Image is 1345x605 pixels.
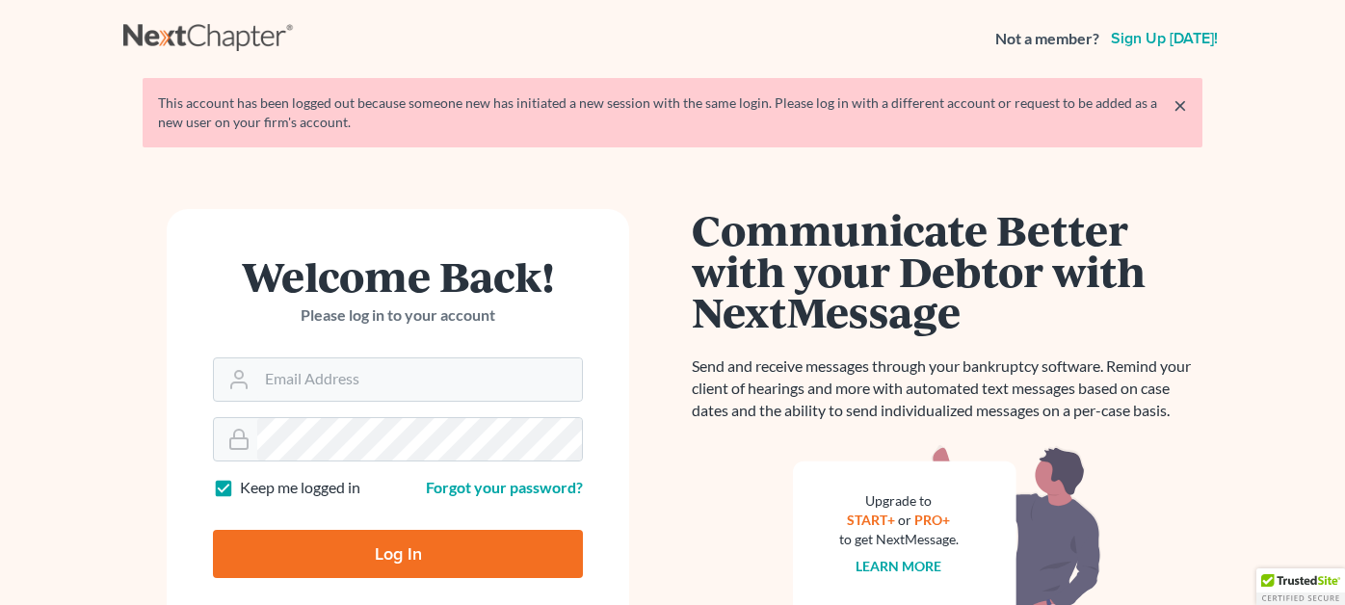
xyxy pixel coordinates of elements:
[257,358,582,401] input: Email Address
[899,512,912,528] span: or
[692,209,1202,332] h1: Communicate Better with your Debtor with NextMessage
[213,530,583,578] input: Log In
[1107,31,1222,46] a: Sign up [DATE]!
[158,93,1187,132] div: This account has been logged out because someone new has initiated a new session with the same lo...
[857,558,942,574] a: Learn more
[426,478,583,496] a: Forgot your password?
[839,491,959,511] div: Upgrade to
[995,28,1099,50] strong: Not a member?
[915,512,951,528] a: PRO+
[848,512,896,528] a: START+
[1174,93,1187,117] a: ×
[692,355,1202,422] p: Send and receive messages through your bankruptcy software. Remind your client of hearings and mo...
[1256,568,1345,605] div: TrustedSite Certified
[213,255,583,297] h1: Welcome Back!
[240,477,360,499] label: Keep me logged in
[839,530,959,549] div: to get NextMessage.
[213,304,583,327] p: Please log in to your account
